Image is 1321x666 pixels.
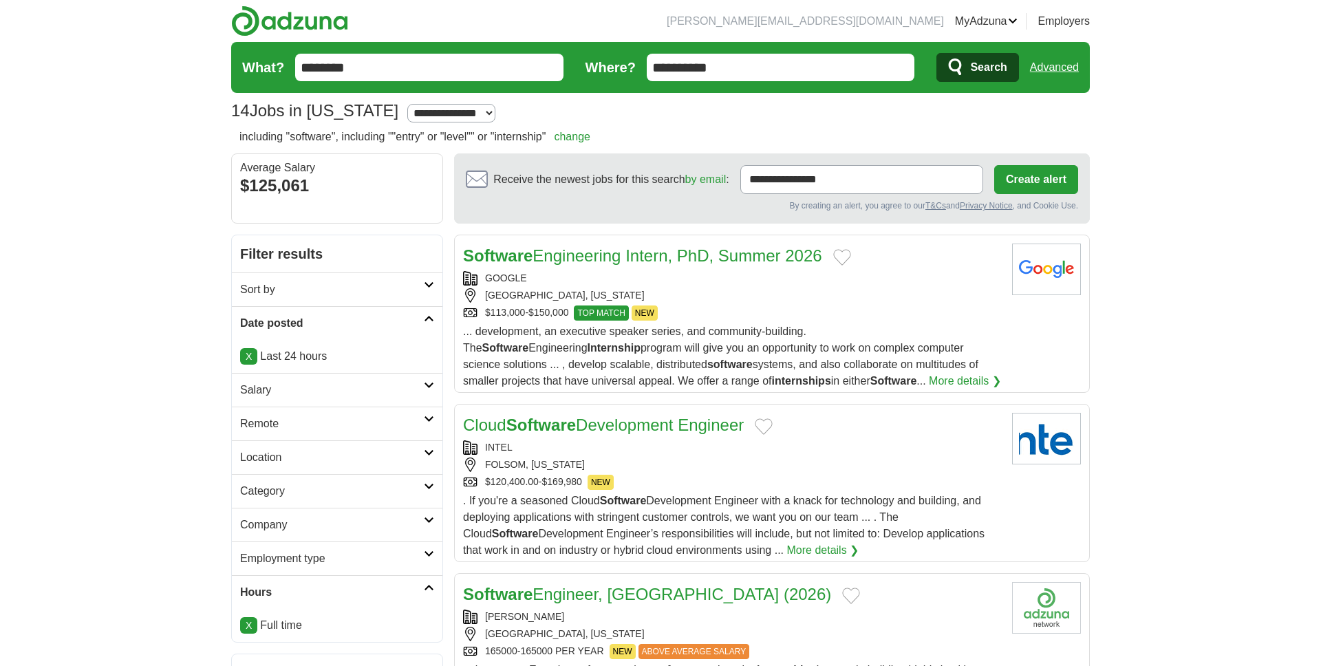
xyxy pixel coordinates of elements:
span: NEW [632,305,658,321]
h2: Sort by [240,281,424,298]
a: SoftwareEngineering Intern, PhD, Summer 2026 [463,246,822,265]
a: X [240,348,257,365]
a: More details ❯ [786,542,859,559]
div: By creating an alert, you agree to our and , and Cookie Use. [466,200,1078,212]
strong: Software [463,585,533,603]
a: T&Cs [925,201,946,211]
div: [GEOGRAPHIC_DATA], [US_STATE] [463,627,1001,641]
span: NEW [588,475,614,490]
button: Create alert [994,165,1078,194]
a: Category [232,474,442,508]
a: More details ❯ [929,373,1001,389]
h2: Filter results [232,235,442,272]
span: ABOVE AVERAGE SALARY [638,644,750,659]
h2: Salary [240,382,424,398]
h2: Date posted [240,315,424,332]
a: Privacy Notice [960,201,1013,211]
strong: software [707,358,753,370]
span: . If you're a seasoned Cloud Development Engineer with a knack for technology and building, and d... [463,495,985,556]
div: Average Salary [240,162,434,173]
button: Add to favorite jobs [833,249,851,266]
h1: Jobs in [US_STATE] [231,101,398,120]
h2: Employment type [240,550,424,567]
label: What? [242,57,284,78]
h2: Location [240,449,424,466]
strong: Software [600,495,647,506]
span: NEW [610,644,636,659]
h2: including "software", including ""entry" or "level"" or "internship" [239,129,590,145]
div: $120,400.00-$169,980 [463,475,1001,490]
span: Search [970,54,1007,81]
a: Employers [1038,13,1090,30]
div: $125,061 [240,173,434,198]
strong: Software [506,416,576,434]
label: Where? [586,57,636,78]
a: Company [232,508,442,541]
h2: Company [240,517,424,533]
h2: Remote [240,416,424,432]
div: 165000-165000 PER YEAR [463,644,1001,659]
a: GOOGLE [485,272,527,283]
strong: Internship [588,342,641,354]
li: [PERSON_NAME][EMAIL_ADDRESS][DOMAIN_NAME] [667,13,944,30]
span: TOP MATCH [574,305,628,321]
button: Add to favorite jobs [842,588,860,604]
strong: Software [870,375,917,387]
a: SoftwareEngineer, [GEOGRAPHIC_DATA] (2026) [463,585,831,603]
h2: Category [240,483,424,499]
a: MyAdzuna [955,13,1018,30]
strong: Software [492,528,539,539]
strong: internships [772,375,831,387]
strong: Software [482,342,529,354]
a: Salary [232,373,442,407]
a: Remote [232,407,442,440]
a: Employment type [232,541,442,575]
li: Full time [240,617,434,634]
p: Last 24 hours [240,348,434,365]
a: X [240,617,257,634]
a: Advanced [1030,54,1079,81]
a: INTEL [485,442,513,453]
div: $113,000-$150,000 [463,305,1001,321]
span: 14 [231,98,250,123]
div: [GEOGRAPHIC_DATA], [US_STATE] [463,288,1001,303]
strong: Software [463,246,533,265]
a: Sort by [232,272,442,306]
span: Receive the newest jobs for this search : [493,171,729,188]
a: by email [685,173,727,185]
a: Hours [232,575,442,609]
img: Intel logo [1012,413,1081,464]
span: ... development, an executive speaker series, and community-building. The Engineering program wil... [463,325,978,387]
button: Search [936,53,1018,82]
a: Date posted [232,306,442,340]
a: Location [232,440,442,474]
img: Company logo [1012,582,1081,634]
a: change [554,131,590,142]
div: FOLSOM, [US_STATE] [463,458,1001,472]
img: Adzuna logo [231,6,348,36]
button: Add to favorite jobs [755,418,773,435]
img: Google logo [1012,244,1081,295]
div: [PERSON_NAME] [463,610,1001,624]
h2: Hours [240,584,424,601]
a: CloudSoftwareDevelopment Engineer [463,416,744,434]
